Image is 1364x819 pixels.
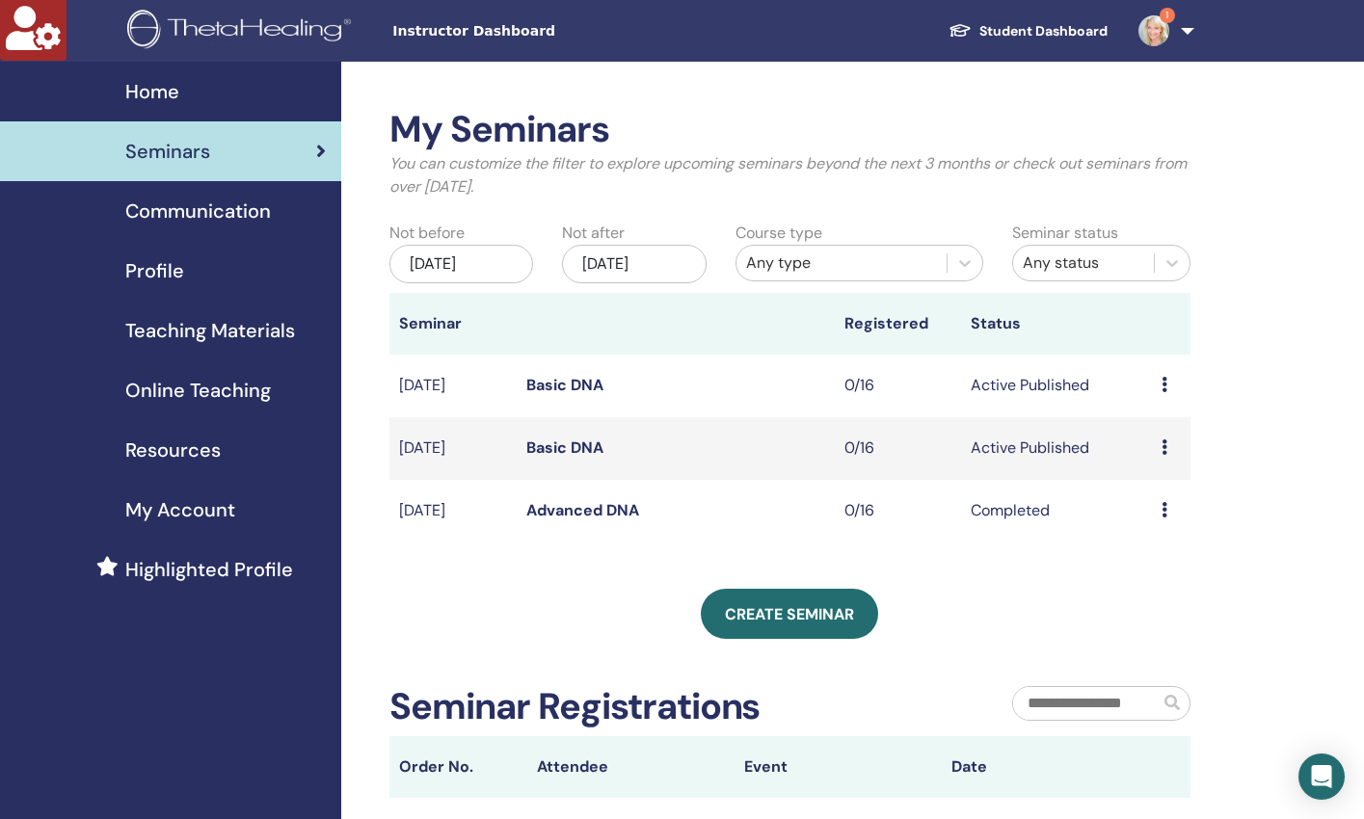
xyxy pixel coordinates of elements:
th: Seminar [389,293,517,355]
img: graduation-cap-white.svg [949,22,972,39]
th: Order No. [389,736,527,798]
div: Open Intercom Messenger [1298,753,1345,800]
div: [DATE] [562,245,706,283]
a: Student Dashboard [933,13,1123,49]
th: Attendee [527,736,735,798]
label: Course type [735,222,822,245]
span: Home [125,77,179,106]
a: Basic DNA [526,437,603,458]
img: default.jpg [1138,15,1169,46]
label: Seminar status [1012,222,1118,245]
span: Seminars [125,137,210,166]
img: logo.png [127,10,358,53]
div: Any type [746,251,937,275]
td: 0/16 [835,355,962,417]
td: 0/16 [835,417,962,480]
span: 1 [1160,8,1175,23]
td: [DATE] [389,480,517,542]
a: Create seminar [701,589,878,639]
span: Create seminar [725,604,854,624]
h2: My Seminars [389,108,1190,152]
td: 0/16 [835,480,962,542]
p: You can customize the filter to explore upcoming seminars beyond the next 3 months or check out s... [389,152,1190,198]
h2: Seminar Registrations [389,685,761,729]
span: Profile [125,256,184,285]
label: Not before [389,222,465,245]
td: Active Published [961,417,1152,480]
th: Event [735,736,942,798]
span: Communication [125,197,271,225]
a: Advanced DNA [526,500,639,520]
th: Date [942,736,1149,798]
a: Basic DNA [526,375,603,395]
span: Online Teaching [125,376,271,405]
span: Teaching Materials [125,316,295,345]
span: Highlighted Profile [125,555,293,584]
span: Resources [125,436,221,464]
span: My Account [125,495,235,524]
div: Any status [1023,251,1144,275]
div: [DATE] [389,245,533,283]
th: Registered [835,293,962,355]
td: Active Published [961,355,1152,417]
td: Completed [961,480,1152,542]
th: Status [961,293,1152,355]
span: Instructor Dashboard [392,21,682,41]
label: Not after [562,222,625,245]
td: [DATE] [389,417,517,480]
td: [DATE] [389,355,517,417]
